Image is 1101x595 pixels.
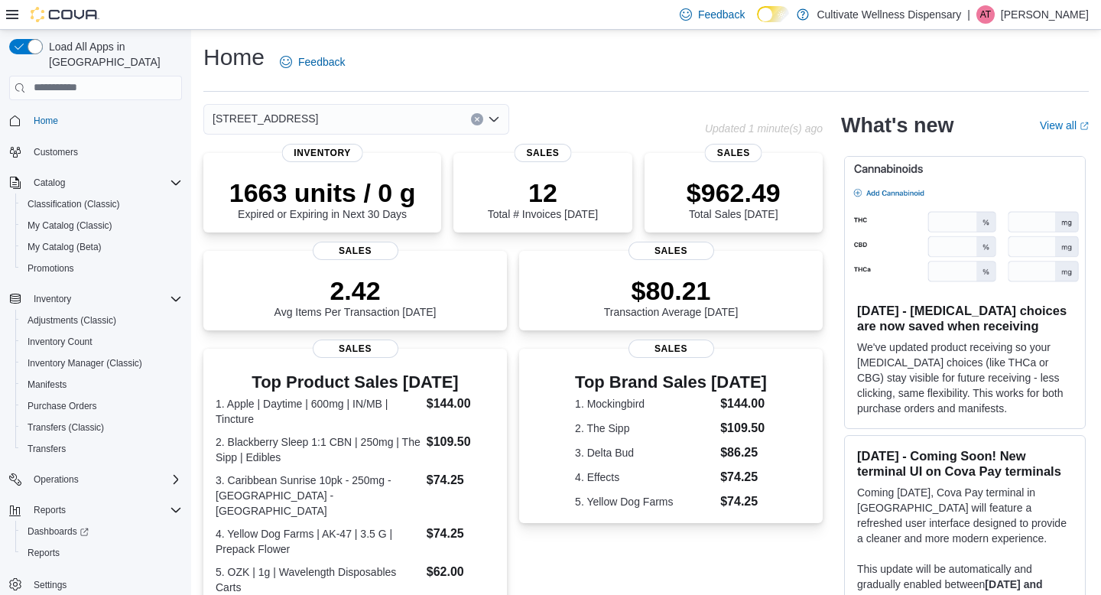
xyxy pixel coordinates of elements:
span: Inventory Manager (Classic) [21,354,182,372]
span: Promotions [21,259,182,278]
p: $962.49 [687,177,781,208]
span: Settings [34,579,67,591]
a: Transfers [21,440,72,458]
a: Reports [21,544,66,562]
a: Dashboards [21,522,95,541]
button: Clear input [471,113,483,125]
a: Settings [28,576,73,594]
dt: 2. Blackberry Sleep 1:1 CBN | 250mg | The Sipp | Edibles [216,434,421,465]
a: Dashboards [15,521,188,542]
div: Transaction Average [DATE] [604,275,739,318]
a: Inventory Count [21,333,99,351]
p: Coming [DATE], Cova Pay terminal in [GEOGRAPHIC_DATA] will feature a refreshed user interface des... [857,485,1073,546]
p: [PERSON_NAME] [1001,5,1089,24]
span: Customers [28,142,182,161]
span: Feedback [698,7,745,22]
span: Dashboards [28,525,89,538]
dd: $109.50 [427,433,495,451]
p: 2.42 [274,275,437,306]
span: Purchase Orders [28,400,97,412]
dd: $74.25 [427,525,495,543]
dt: 4. Yellow Dog Farms | AK-47 | 3.5 G | Prepack Flower [216,526,421,557]
button: Purchase Orders [15,395,188,417]
button: Classification (Classic) [15,193,188,215]
button: Manifests [15,374,188,395]
button: Reports [28,501,72,519]
p: | [967,5,970,24]
p: 12 [488,177,598,208]
p: We've updated product receiving so your [MEDICAL_DATA] choices (like THCa or CBG) stay visible fo... [857,340,1073,416]
h2: What's new [841,113,953,138]
p: 1663 units / 0 g [229,177,416,208]
button: Operations [3,469,188,490]
dt: 3. Caribbean Sunrise 10pk - 250mg - [GEOGRAPHIC_DATA] -[GEOGRAPHIC_DATA] [216,473,421,519]
p: $80.21 [604,275,739,306]
a: Inventory Manager (Classic) [21,354,148,372]
button: Catalog [3,172,188,193]
div: Expired or Expiring in Next 30 Days [229,177,416,220]
p: Updated 1 minute(s) ago [705,122,823,135]
span: Reports [34,504,66,516]
button: My Catalog (Classic) [15,215,188,236]
button: Settings [3,573,188,595]
a: Classification (Classic) [21,195,126,213]
button: Open list of options [488,113,500,125]
div: Avg Items Per Transaction [DATE] [274,275,437,318]
dt: 3. Delta Bud [575,445,714,460]
dt: 1. Apple | Daytime | 600mg | IN/MB | Tincture [216,396,421,427]
dd: $144.00 [427,395,495,413]
span: Adjustments (Classic) [21,311,182,330]
button: Inventory [3,288,188,310]
dd: $144.00 [720,395,767,413]
span: Home [28,111,182,130]
span: Operations [34,473,79,486]
button: Promotions [15,258,188,279]
span: Inventory Manager (Classic) [28,357,142,369]
h1: Home [203,42,265,73]
dt: 2. The Sipp [575,421,714,436]
button: Customers [3,141,188,163]
span: AT [980,5,991,24]
span: Dashboards [21,522,182,541]
button: My Catalog (Beta) [15,236,188,258]
span: Reports [28,547,60,559]
dd: $109.50 [720,419,767,437]
span: Classification (Classic) [28,198,120,210]
span: Catalog [28,174,182,192]
p: Cultivate Wellness Dispensary [817,5,961,24]
span: My Catalog (Classic) [21,216,182,235]
a: Promotions [21,259,80,278]
dd: $62.00 [427,563,495,581]
a: Manifests [21,376,73,394]
span: Operations [28,470,182,489]
span: Transfers (Classic) [21,418,182,437]
span: Reports [21,544,182,562]
a: Home [28,112,64,130]
h3: Top Product Sales [DATE] [216,373,495,392]
dd: $86.25 [720,444,767,462]
span: Adjustments (Classic) [28,314,116,327]
input: Dark Mode [757,6,789,22]
span: Inventory [281,144,363,162]
span: [STREET_ADDRESS] [213,109,318,128]
span: Purchase Orders [21,397,182,415]
span: Inventory [34,293,71,305]
img: Cova [31,7,99,22]
span: My Catalog (Classic) [28,219,112,232]
span: Catalog [34,177,65,189]
a: Customers [28,143,84,161]
dt: 5. OZK | 1g | Wavelength Disposables Carts [216,564,421,595]
span: Settings [28,574,182,593]
a: Adjustments (Classic) [21,311,122,330]
dt: 4. Effects [575,470,714,485]
h3: Top Brand Sales [DATE] [575,373,767,392]
span: Inventory Count [28,336,93,348]
span: Sales [313,242,398,260]
span: Inventory Count [21,333,182,351]
a: View allExternal link [1040,119,1089,132]
button: Transfers [15,438,188,460]
button: Transfers (Classic) [15,417,188,438]
button: Catalog [28,174,71,192]
dd: $74.25 [720,493,767,511]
